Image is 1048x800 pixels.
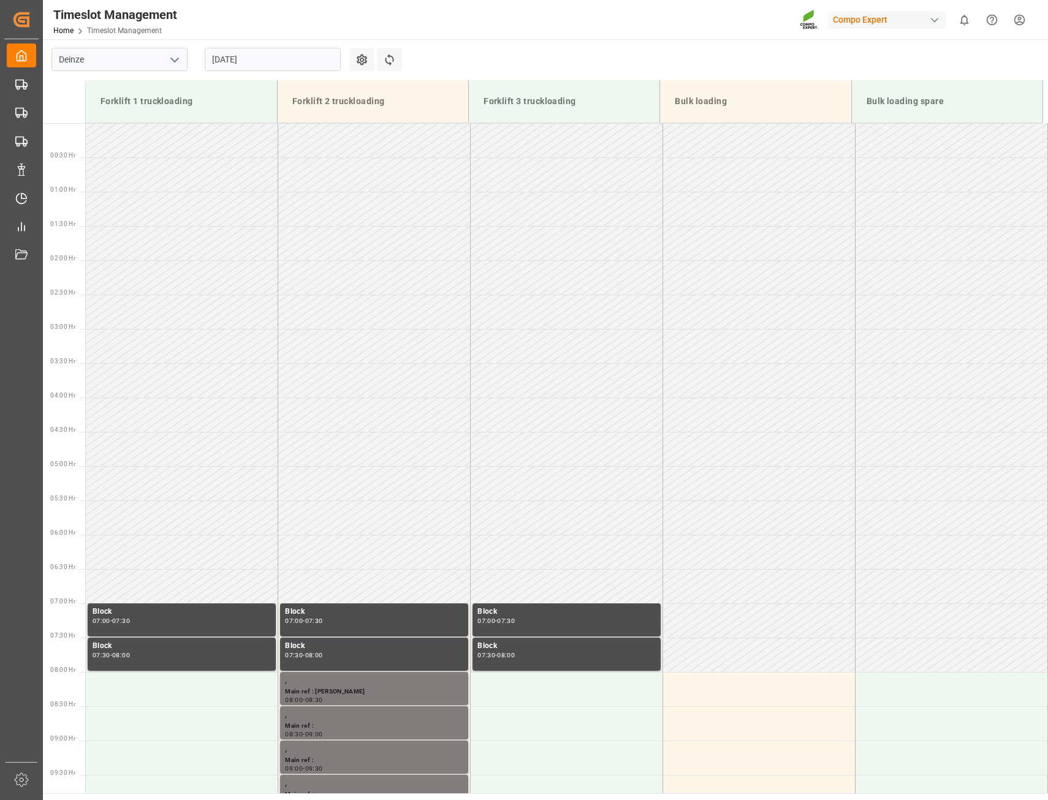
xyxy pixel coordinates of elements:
div: Forklift 3 truckloading [479,90,650,113]
div: 08:00 [112,652,130,658]
span: 05:30 Hr [50,495,75,502]
span: 09:30 Hr [50,769,75,776]
div: 07:30 [93,652,110,658]
span: 09:00 Hr [50,735,75,742]
span: 03:30 Hr [50,358,75,364]
div: - [495,652,497,658]
div: 09:00 [285,766,303,771]
div: 07:00 [93,618,110,624]
div: 07:30 [285,652,303,658]
div: , [285,674,463,687]
div: 08:30 [285,731,303,737]
div: - [303,618,305,624]
div: Main ref : [PERSON_NAME] [285,687,463,697]
a: Home [53,26,74,35]
div: , [285,743,463,755]
div: Forklift 2 truckloading [287,90,458,113]
input: DD.MM.YYYY [205,48,341,71]
input: Type to search/select [51,48,188,71]
div: 07:30 [497,618,515,624]
span: 08:00 Hr [50,666,75,673]
div: - [303,766,305,771]
div: - [495,618,497,624]
div: 09:30 [305,766,323,771]
div: Block [93,640,271,652]
span: 04:00 Hr [50,392,75,399]
span: 06:00 Hr [50,529,75,536]
div: Block [477,606,656,618]
div: 07:30 [112,618,130,624]
div: Compo Expert [828,11,946,29]
div: 08:30 [305,697,323,703]
div: - [110,618,112,624]
div: - [110,652,112,658]
div: Main ref : [285,721,463,731]
span: 05:00 Hr [50,461,75,467]
div: 07:30 [305,618,323,624]
button: Help Center [978,6,1006,34]
div: 07:30 [477,652,495,658]
div: Bulk loading spare [862,90,1033,113]
div: - [303,652,305,658]
span: 03:00 Hr [50,323,75,330]
div: Main ref : [285,755,463,766]
div: 08:00 [285,697,303,703]
span: 00:30 Hr [50,152,75,159]
div: 08:00 [497,652,515,658]
div: Bulk loading [670,90,841,113]
span: 01:30 Hr [50,221,75,227]
span: 02:30 Hr [50,289,75,296]
button: open menu [165,50,183,69]
div: 09:00 [305,731,323,737]
div: - [303,731,305,737]
span: 07:30 Hr [50,632,75,639]
div: Forklift 1 truckloading [96,90,267,113]
img: Screenshot%202023-09-29%20at%2010.02.21.png_1712312052.png [800,9,819,31]
span: 06:30 Hr [50,564,75,570]
div: Block [477,640,656,652]
div: Block [285,606,463,618]
span: 01:00 Hr [50,186,75,193]
div: 07:00 [477,618,495,624]
div: , [285,777,463,790]
div: Block [285,640,463,652]
div: Block [93,606,271,618]
span: 04:30 Hr [50,426,75,433]
div: , [285,709,463,721]
div: Main ref : [285,790,463,800]
div: 07:00 [285,618,303,624]
span: 07:00 Hr [50,598,75,605]
div: 08:00 [305,652,323,658]
button: Compo Expert [828,8,951,31]
div: - [303,697,305,703]
button: show 0 new notifications [951,6,978,34]
span: 02:00 Hr [50,255,75,262]
span: 08:30 Hr [50,701,75,708]
div: Timeslot Management [53,6,177,24]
